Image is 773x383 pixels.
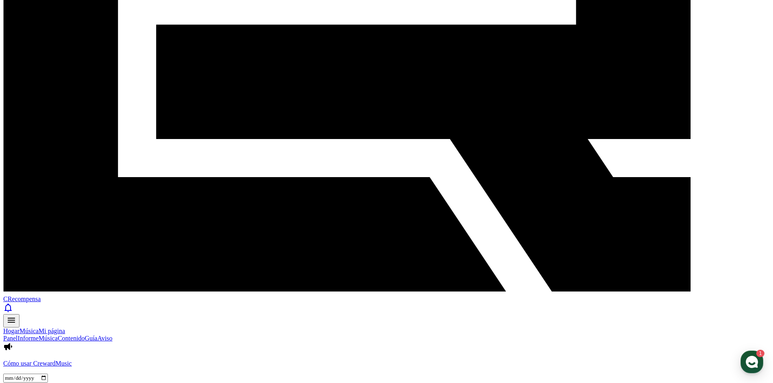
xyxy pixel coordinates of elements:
[58,335,85,342] a: Contenido
[3,360,72,367] font: Cómo usar CrewardMusic
[85,335,97,342] a: Guía
[67,270,91,276] span: Messages
[120,269,140,276] span: Settings
[39,327,65,334] a: Mi página
[54,257,105,277] a: 1Messages
[19,327,39,334] a: Música
[105,257,156,277] a: Settings
[3,335,18,342] a: Panel
[3,288,770,302] a: CRecompensa
[21,269,35,276] span: Home
[97,335,112,342] a: Aviso
[2,257,54,277] a: Home
[3,295,41,302] font: CRecompensa
[82,257,85,263] span: 1
[3,360,770,367] a: Cómo usar CrewardMusic
[3,327,19,334] a: Hogar
[18,335,39,342] a: Informe
[39,335,58,342] a: Música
